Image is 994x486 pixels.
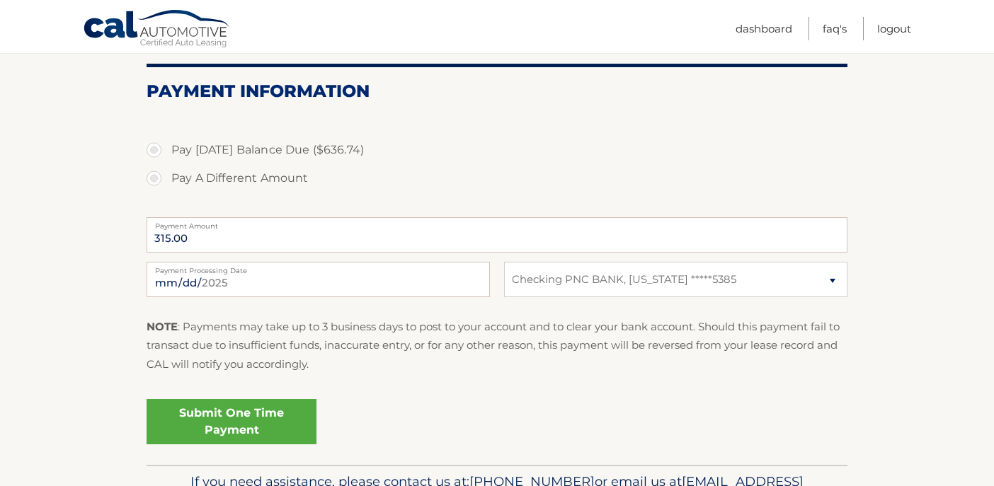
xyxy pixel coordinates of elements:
p: : Payments may take up to 3 business days to post to your account and to clear your bank account.... [147,318,847,374]
label: Payment Amount [147,217,847,228]
a: FAQ's [823,17,847,40]
a: Dashboard [736,17,792,40]
strong: NOTE [147,320,178,333]
a: Logout [877,17,911,40]
label: Payment Processing Date [147,262,490,273]
input: Payment Amount [147,217,847,253]
label: Pay A Different Amount [147,164,847,192]
input: Payment Date [147,262,490,297]
label: Pay [DATE] Balance Due ($636.74) [147,136,847,164]
h2: Payment Information [147,81,847,102]
a: Cal Automotive [83,9,232,50]
a: Submit One Time Payment [147,399,316,444]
